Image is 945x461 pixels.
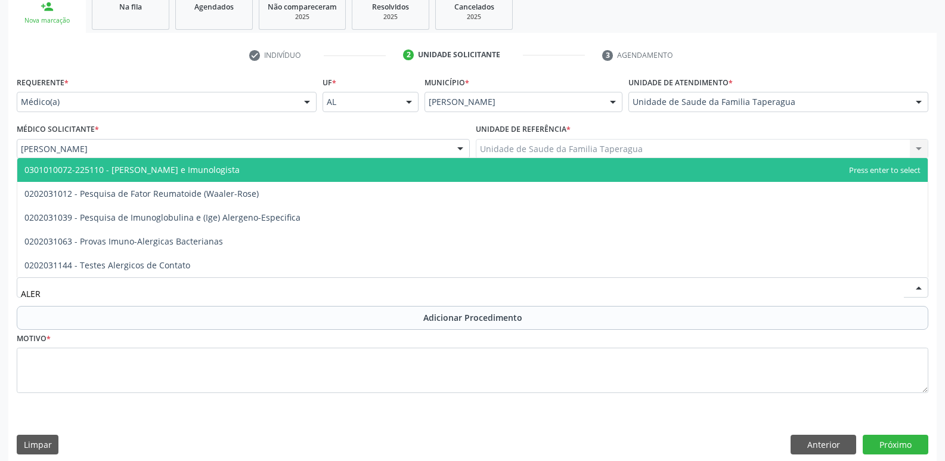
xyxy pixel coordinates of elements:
[21,281,904,305] input: Buscar por procedimento
[454,2,494,12] span: Cancelados
[17,120,99,139] label: Médico Solicitante
[268,2,337,12] span: Não compareceram
[628,73,733,92] label: Unidade de atendimento
[21,143,445,155] span: [PERSON_NAME]
[361,13,420,21] div: 2025
[403,49,414,60] div: 2
[21,96,292,108] span: Médico(a)
[323,73,336,92] label: UF
[476,120,571,139] label: Unidade de referência
[24,188,259,199] span: 0202031012 - Pesquisa de Fator Reumatoide (Waaler-Rose)
[24,236,223,247] span: 0202031063 - Provas Imuno-Alergicas Bacterianas
[24,164,240,175] span: 0301010072-225110 - [PERSON_NAME] e Imunologista
[17,330,51,348] label: Motivo
[17,16,78,25] div: Nova marcação
[633,96,904,108] span: Unidade de Saude da Familia Taperagua
[17,306,928,330] button: Adicionar Procedimento
[24,212,300,223] span: 0202031039 - Pesquisa de Imunoglobulina e (Ige) Alergeno-Especifica
[423,311,522,324] span: Adicionar Procedimento
[327,96,394,108] span: AL
[119,2,142,12] span: Na fila
[791,435,856,455] button: Anterior
[444,13,504,21] div: 2025
[194,2,234,12] span: Agendados
[17,73,69,92] label: Requerente
[425,73,469,92] label: Município
[24,259,190,271] span: 0202031144 - Testes Alergicos de Contato
[268,13,337,21] div: 2025
[418,49,500,60] div: Unidade solicitante
[863,435,928,455] button: Próximo
[429,96,598,108] span: [PERSON_NAME]
[372,2,409,12] span: Resolvidos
